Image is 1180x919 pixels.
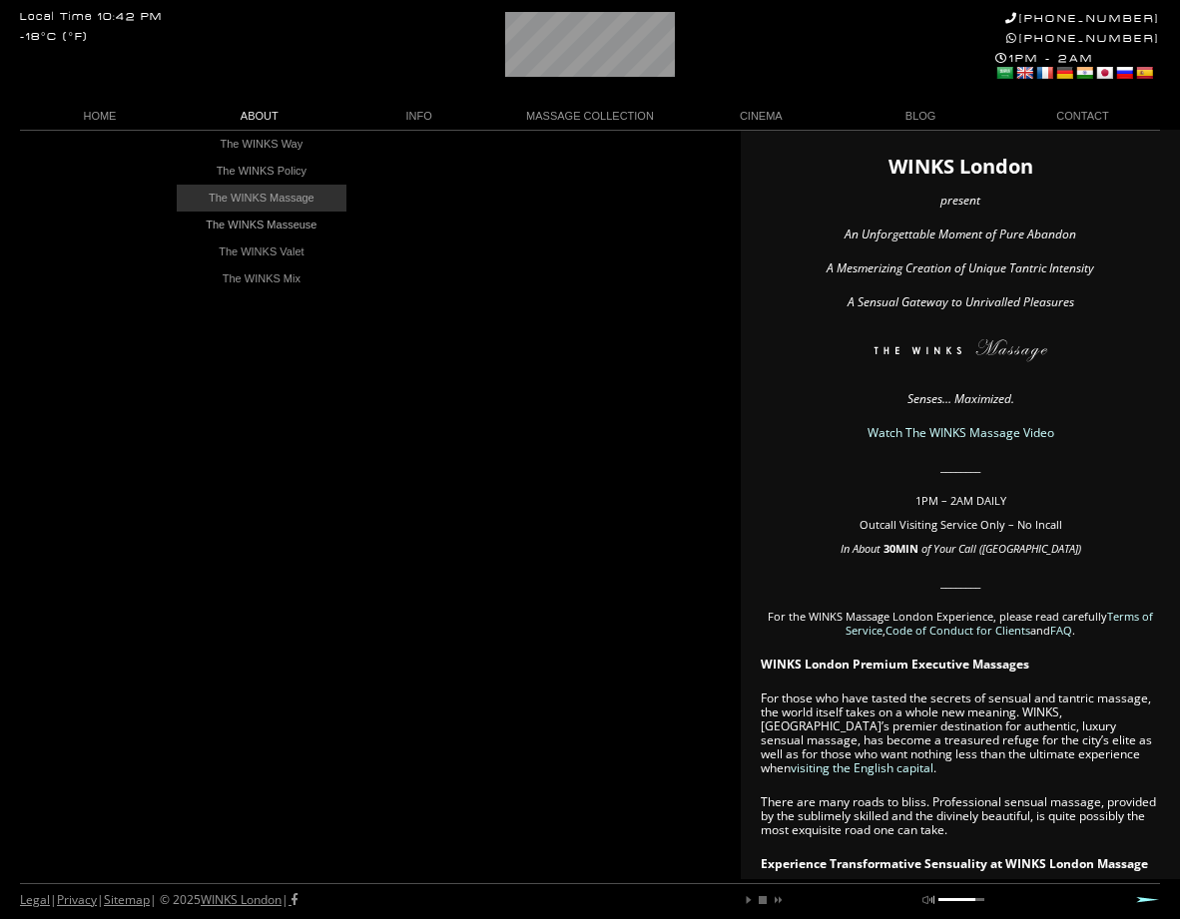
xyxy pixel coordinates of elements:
[177,212,346,238] a: The WINKS Masseuse
[841,541,881,556] em: In About
[791,759,933,776] a: visiting the English capital
[940,192,980,209] em: present
[1035,65,1053,81] a: French
[860,517,1062,532] span: Outcall Visiting Service Only – No Incall
[681,103,841,130] a: CINEMA
[868,424,1054,441] a: Watch The WINKS Massage Video
[761,160,1160,174] h1: WINKS London
[921,541,1081,556] em: of Your Call ([GEOGRAPHIC_DATA])
[1000,103,1160,130] a: CONTACT
[20,103,180,130] a: HOME
[1115,65,1133,81] a: Russian
[1005,12,1160,25] a: [PHONE_NUMBER]
[885,623,1030,638] a: Code of Conduct for Clients
[1006,32,1160,45] a: [PHONE_NUMBER]
[1136,896,1160,903] a: Next
[845,226,1076,242] em: An Unforgettable Moment of Pure Abandon
[907,390,1014,407] em: Senses… Maximized.
[201,891,282,908] a: WINKS London
[104,891,150,908] a: Sitemap
[177,158,346,185] a: The WINKS Policy
[768,609,1153,638] span: For the WINKS Massage London Experience, please read carefully , and .
[757,894,769,906] a: stop
[761,795,1160,837] p: There are many roads to bliss. Professional sensual massage, provided by the sublimely skilled an...
[761,460,1160,474] p: ________
[761,855,1148,872] strong: Experience Transformative Sensuality at WINKS London Massage
[827,259,1094,276] em: A Mesmerizing Creation of Unique Tantric Intensity
[761,656,1029,673] strong: WINKS London Premium Executive Massages
[1095,65,1113,81] a: Japanese
[499,103,682,130] a: MASSAGE COLLECTION
[743,894,755,906] a: play
[339,103,499,130] a: INFO
[177,185,346,212] a: The WINKS Massage
[1015,65,1033,81] a: English
[922,894,934,906] a: mute
[884,541,895,556] span: 30
[57,891,97,908] a: Privacy
[915,493,1006,508] span: 1PM – 2AM DAILY
[895,541,918,556] strong: MIN
[20,32,88,43] div: -18°C (°F)
[771,894,783,906] a: next
[995,65,1013,81] a: Arabic
[761,576,1160,590] p: ________
[841,103,1000,130] a: BLOG
[1075,65,1093,81] a: Hindi
[814,339,1107,369] img: The WINKS London Massage
[177,131,346,158] a: The WINKS Way
[1055,65,1073,81] a: German
[20,891,50,908] a: Legal
[761,691,1160,775] p: For those who have tasted the secrets of sensual and tantric massage, the world itself takes on a...
[995,52,1160,84] div: 1PM - 2AM
[180,103,339,130] a: ABOUT
[20,12,163,23] div: Local Time 10:42 PM
[20,884,297,916] div: | | | © 2025 |
[1135,65,1153,81] a: Spanish
[177,265,346,292] a: The WINKS Mix
[177,238,346,265] a: The WINKS Valet
[848,293,1074,310] em: A Sensual Gateway to Unrivalled Pleasures
[1050,623,1072,638] a: FAQ
[846,609,1153,638] a: Terms of Service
